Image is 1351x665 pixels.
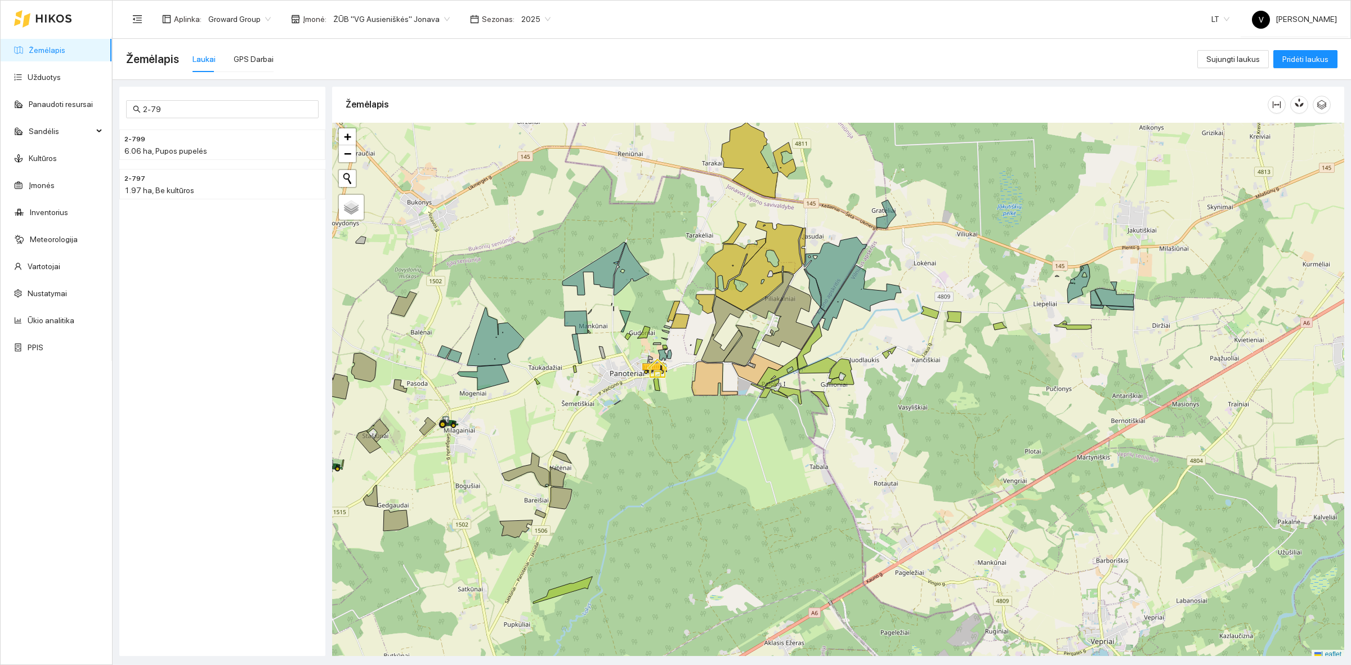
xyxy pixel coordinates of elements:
a: Pridėti laukus [1273,55,1337,64]
span: ŽŪB "VG Ausieniškės" Jonava [333,11,450,28]
span: menu-fold [132,14,142,24]
span: Pridėti laukus [1282,53,1328,65]
a: Sujungti laukus [1197,55,1269,64]
div: GPS Darbai [234,53,274,65]
span: Įmonė : [303,13,326,25]
a: Meteorologija [30,235,78,244]
div: Laukai [193,53,216,65]
span: Sezonas : [482,13,515,25]
a: Inventorius [30,208,68,217]
button: column-width [1268,96,1286,114]
a: Panaudoti resursai [29,100,93,109]
span: Žemėlapis [126,50,179,68]
a: Nustatymai [28,289,67,298]
span: 2025 [521,11,551,28]
span: column-width [1268,100,1285,109]
button: Initiate a new search [339,170,356,187]
a: Įmonės [29,181,55,190]
button: Pridėti laukus [1273,50,1337,68]
a: Layers [339,195,364,220]
span: [PERSON_NAME] [1252,15,1337,24]
a: Užduotys [28,73,61,82]
span: 2-797 [124,173,145,184]
a: PPIS [28,343,43,352]
span: LT [1211,11,1229,28]
span: + [344,130,351,144]
span: Sandėlis [29,120,93,142]
span: 1.97 ha, Be kultūros [124,186,194,195]
span: − [344,146,351,160]
a: Zoom out [339,145,356,162]
a: Vartotojai [28,262,60,271]
button: Sujungti laukus [1197,50,1269,68]
span: Groward Group [208,11,271,28]
span: Sujungti laukus [1206,53,1260,65]
a: Ūkio analitika [28,316,74,325]
span: shop [291,15,300,24]
div: Žemėlapis [346,88,1268,120]
span: layout [162,15,171,24]
a: Zoom in [339,128,356,145]
a: Leaflet [1314,650,1341,658]
button: menu-fold [126,8,149,30]
span: calendar [470,15,479,24]
span: search [133,105,141,113]
span: V [1259,11,1264,29]
span: 6.06 ha, Pupos pupelės [124,146,207,155]
span: 2-799 [124,134,145,145]
input: Paieška [143,103,312,115]
a: Kultūros [29,154,57,163]
a: Žemėlapis [29,46,65,55]
span: Aplinka : [174,13,202,25]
